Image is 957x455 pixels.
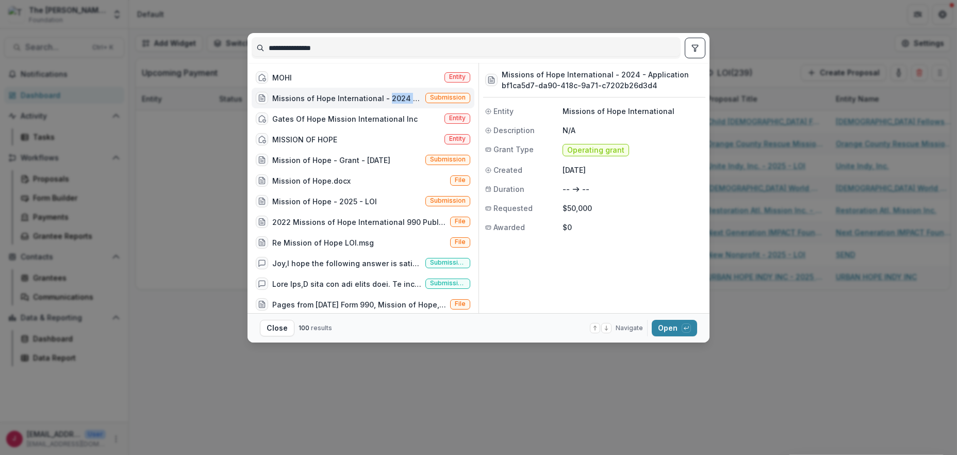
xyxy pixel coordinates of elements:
button: toggle filters [685,38,705,58]
span: File [455,300,466,307]
div: Missions of Hope International - 2024 - Application [272,93,421,104]
p: N/A [563,125,703,136]
div: Lore Ips,D sita con adi elits doei. Te incidi ut Labo Etdolo mag Aliq Enim, A minimveni quisn exe... [272,279,421,289]
span: Submission comment [430,259,466,266]
span: Submission [430,156,466,163]
button: Open [652,320,697,336]
div: MISSION OF HOPE [272,134,337,145]
span: Grant Type [493,144,534,155]
p: $50,000 [563,203,703,214]
div: Joy,I hope the following answer is satisfactory for you and the Board of Directors. Favor's highe... [272,258,421,269]
p: $0 [563,222,703,233]
span: File [455,218,466,225]
span: Entity [449,73,466,80]
span: File [455,238,466,246]
div: Pages from [DATE] Form 990, Mission of Hope, Inc..pdf [272,299,446,310]
span: File [455,176,466,184]
p: -- [563,184,570,194]
button: Close [260,320,294,336]
span: Submission [430,197,466,204]
div: Re Mission of Hope LOI.msg [272,237,374,248]
span: Submission comment [430,280,466,287]
div: Gates Of Hope Mission International Inc [272,113,418,124]
h3: Missions of Hope International - 2024 - Application [502,69,689,80]
span: Navigate [616,323,643,333]
span: results [311,324,332,332]
span: Requested [493,203,533,214]
div: Mission of Hope - 2025 - LOI [272,196,377,207]
span: Entity [493,106,514,117]
span: Entity [449,115,466,122]
span: Description [493,125,535,136]
span: Created [493,165,522,175]
div: Mission of Hope - Grant - [DATE] [272,155,390,166]
div: 2022 Missions of Hope International 990 Public Disclosure copy.PDF [272,217,446,228]
span: Operating grant [567,146,624,155]
span: Submission [430,94,466,101]
div: Mission of Hope.docx [272,175,351,186]
h3: bf1ca5d7-da90-418c-9a71-c7202b26d3d4 [502,80,689,91]
div: MOHI [272,72,292,83]
span: Entity [449,135,466,142]
span: 100 [299,324,309,332]
span: Awarded [493,222,525,233]
p: [DATE] [563,165,703,175]
p: Missions of Hope International [563,106,703,117]
p: -- [582,184,589,194]
span: Duration [493,184,524,194]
